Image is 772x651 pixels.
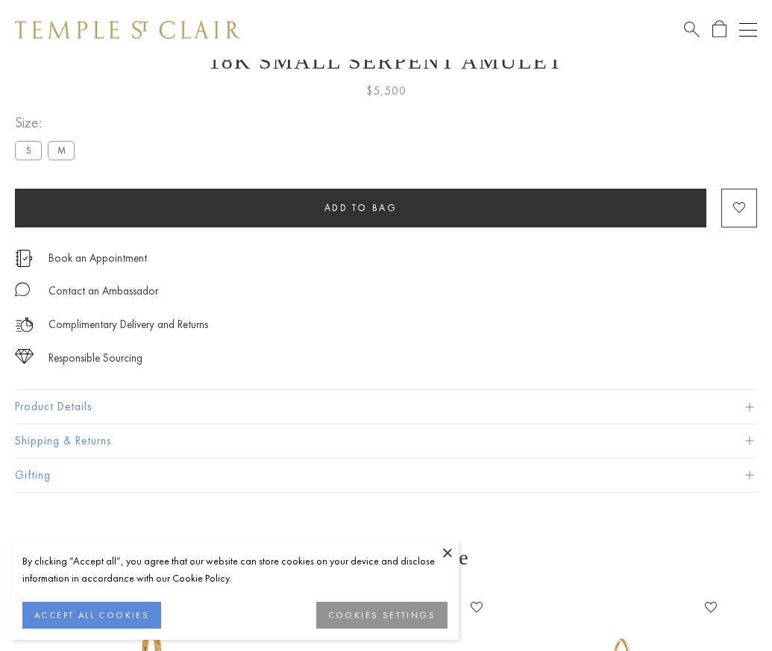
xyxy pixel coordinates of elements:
[15,141,42,160] label: S
[15,390,757,424] button: Product Details
[15,21,240,39] img: Temple St. Clair
[15,459,757,492] button: Gifting
[739,21,757,39] button: Open navigation
[15,110,81,135] span: Size:
[15,349,34,364] img: icon_sourcing.svg
[22,602,161,629] button: ACCEPT ALL COOKIES
[15,315,34,334] img: icon_delivery.svg
[316,602,448,629] button: COOKIES SETTINGS
[366,81,407,101] span: $5,500
[48,250,147,266] a: Book an Appointment
[48,349,142,368] div: Responsible Sourcing
[15,282,30,297] img: MessageIcon-01_2.svg
[15,424,757,458] button: Shipping & Returns
[684,20,700,39] a: Search
[22,553,448,587] div: By clicking “Accept all”, you agree that our website can store cookies on your device and disclos...
[15,189,706,227] button: Add to bag
[48,282,158,301] div: Contact an Ambassador
[48,141,75,160] label: M
[324,201,398,214] span: Add to bag
[48,315,208,334] p: Complimentary Delivery and Returns
[15,250,33,267] img: icon_appointment.svg
[15,48,757,74] h1: 18K Small Serpent Amulet
[712,20,727,39] a: Open Shopping Bag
